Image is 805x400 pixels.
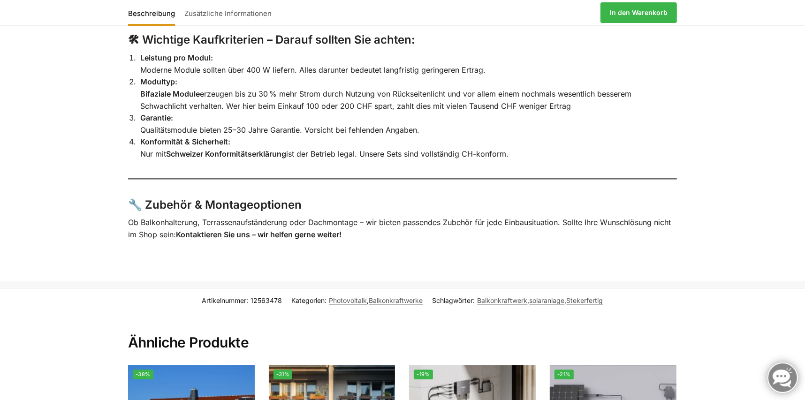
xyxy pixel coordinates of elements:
span: 12563478 [251,296,282,304]
strong: Bifaziale Module [140,89,200,98]
li: Moderne Module sollten über 400 W liefern. Alles darunter bedeutet langfristig geringeren Ertrag. [137,52,677,76]
strong: Schweizer Konformitätserklärung [166,149,286,158]
p: Ob Balkonhalterung, Terrassenaufständerung oder Dachmontage – wir bieten passendes Zubehör für je... [128,217,677,241]
strong: Konformität & Sicherheit: [140,137,230,146]
span: Schlagwörter: , , [433,295,603,305]
span: Kategorien: , [292,295,423,305]
li: erzeugen bis zu 30 % mehr Strom durch Nutzung von Rückseitenlicht und vor allem einem nochmals we... [137,76,677,112]
strong: Modultyp: [140,77,177,86]
h3: 🔧 Zubehör & Montageoptionen [128,197,677,213]
a: Stekerfertig [567,296,603,304]
li: Qualitätsmodule bieten 25–30 Jahre Garantie. Vorsicht bei fehlenden Angaben. [137,112,677,136]
a: solaranlage [530,296,565,304]
strong: Kontaktieren Sie uns – wir helfen gerne weiter! [176,230,342,239]
h2: Ähnliche Produkte [128,311,677,352]
a: Balkonkraftwerke [369,296,423,304]
a: Photovoltaik [329,296,367,304]
h3: 🛠 Wichtige Kaufkriterien – Darauf sollten Sie achten: [128,32,677,48]
strong: Garantie: [140,113,173,122]
strong: Leistung pro Modul: [140,53,213,62]
span: Artikelnummer: [202,295,282,305]
a: Balkonkraftwerk [478,296,528,304]
li: Nur mit ist der Betrieb legal. Unsere Sets sind vollständig CH-konform. [137,136,677,160]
